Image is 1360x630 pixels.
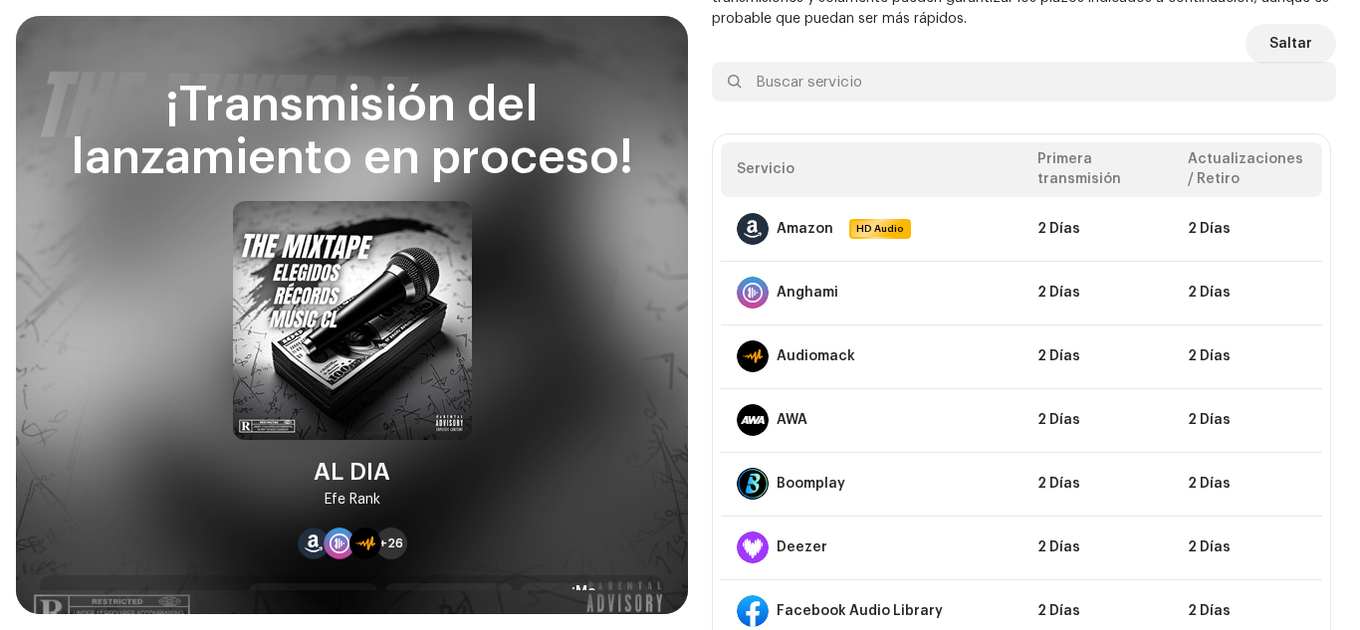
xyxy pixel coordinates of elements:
th: Actualizaciones / Retiro [1172,142,1322,197]
td: 2 Días [1172,324,1322,388]
div: Amazon [777,221,833,237]
div: Audiomack [777,348,855,364]
div: ¡Transmisión del lanzamiento en proceso! [40,80,664,185]
td: 2 Días [1021,197,1172,261]
td: 2 Días [1172,452,1322,516]
button: Saltar [1246,24,1336,64]
td: 2 Días [1172,197,1322,261]
th: Primera transmisión [1021,142,1172,197]
div: AWA [777,412,807,428]
span: +26 [379,535,403,551]
td: 2 Días [1021,388,1172,452]
td: 2 Días [1021,261,1172,324]
td: 2 Días [1172,516,1322,579]
td: 2 Días [1021,324,1172,388]
span: HD Audio [851,221,909,237]
div: AL DIA [314,456,390,488]
td: 2 Días [1021,516,1172,579]
th: Servicio [721,142,1021,197]
td: 2 Días [1021,452,1172,516]
div: ¡Me encanta! [571,582,635,624]
div: Deezer [777,539,827,555]
div: Anghami [777,285,838,301]
div: Facebook Audio Library [777,603,943,619]
div: Efe Rank [325,488,380,512]
input: Buscar servicio [712,62,1336,102]
span: Saltar [1269,24,1312,64]
td: 2 Días [1172,388,1322,452]
td: 2 Días [1172,261,1322,324]
div: Boomplay [777,476,845,492]
img: 9a262e89-e339-480c-b75c-eafd3e105c06 [233,201,472,440]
